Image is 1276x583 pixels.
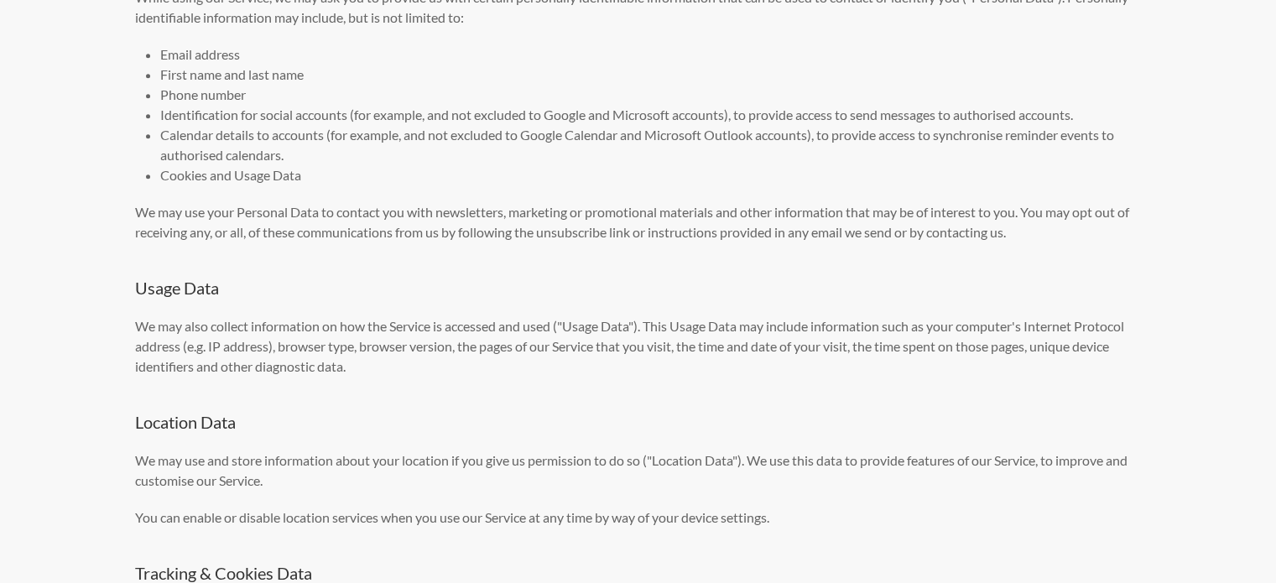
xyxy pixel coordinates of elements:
[135,450,1142,491] p: We may use and store information about your location if you give us permission to do so ("Locatio...
[135,202,1142,242] p: We may use your Personal Data to contact you with newsletters, marketing or promotional materials...
[135,508,1142,528] p: You can enable or disable location services when you use our Service at any time by way of your d...
[160,125,1142,165] li: Calendar details to accounts (for example, and not excluded to Google Calendar and Microsoft Outl...
[135,316,1142,377] p: We may also collect information on how the Service is accessed and used ("Usage Data"). This Usag...
[160,44,1142,65] li: Email address
[135,410,1142,434] h4: Location Data
[160,165,1142,185] li: Cookies and Usage Data
[135,276,1142,299] h4: Usage Data
[160,105,1142,125] li: Identification for social accounts (for example, and not excluded to Google and Microsoft account...
[160,85,1142,105] li: Phone number
[160,65,1142,85] li: First name and last name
